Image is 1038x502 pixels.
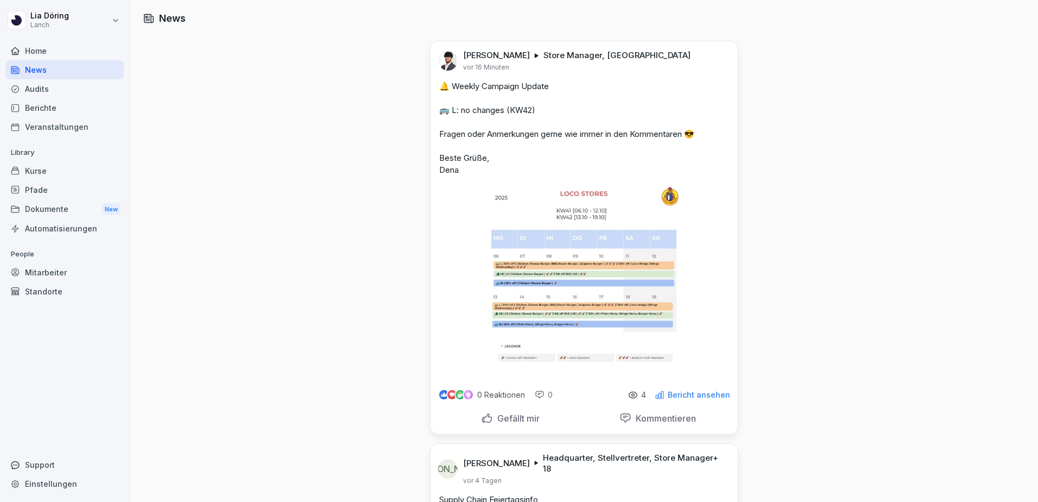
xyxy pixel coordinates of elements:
[5,98,124,117] a: Berichte
[543,453,724,474] p: Headquarter, Stellvertreter, Store Manager + 18
[438,51,458,71] img: tvucj8tul2t4wohdgetxw0db.png
[438,459,458,479] div: [PERSON_NAME]
[5,455,124,474] div: Support
[477,391,525,399] p: 0 Reaktionen
[543,50,691,61] p: Store Manager, [GEOGRAPHIC_DATA]
[5,199,124,219] div: Dokumente
[439,391,448,399] img: like
[30,21,69,29] p: Lanch
[102,203,121,216] div: New
[159,11,186,26] h1: News
[463,50,530,61] p: [PERSON_NAME]
[463,63,509,72] p: vor 16 Minuten
[5,263,124,282] a: Mitarbeiter
[463,476,502,485] p: vor 4 Tagen
[631,413,696,424] p: Kommentieren
[5,474,124,493] a: Einstellungen
[5,282,124,301] a: Standorte
[5,180,124,199] a: Pfade
[5,219,124,238] a: Automatisierungen
[455,390,465,399] img: celebrate
[5,144,124,161] p: Library
[464,390,473,400] img: inspiring
[30,11,69,21] p: Lia Döring
[535,390,553,400] div: 0
[439,80,729,176] p: 🔔 Weekly Campaign Update 🚌 L: no changes (KW42) Fragen oder Anmerkungen gerne wie immer in den Ko...
[5,117,124,136] a: Veranstaltungen
[448,391,456,399] img: love
[5,41,124,60] a: Home
[641,391,646,399] p: 4
[5,246,124,263] p: People
[5,199,124,219] a: DokumenteNew
[463,458,530,469] p: [PERSON_NAME]
[5,79,124,98] a: Audits
[493,413,540,424] p: Gefällt mir
[668,391,730,399] p: Bericht ansehen
[488,185,681,378] img: br6a4ztx33dzbjt3jsyzx7f2.png
[5,161,124,180] a: Kurse
[5,60,124,79] a: News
